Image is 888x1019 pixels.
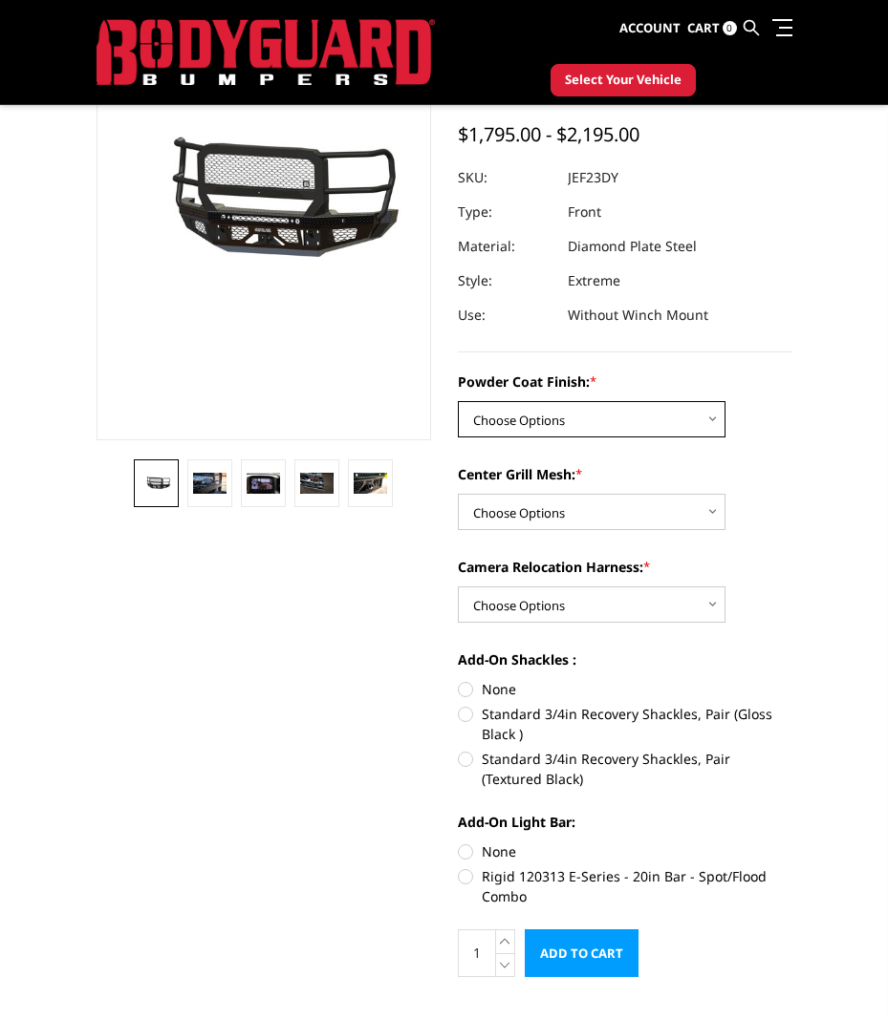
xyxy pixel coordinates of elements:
[354,473,386,495] img: 2023-2025 Ford F450-550 - FT Series - Extreme Front Bumper
[458,866,792,906] label: Rigid 120313 E-Series - 20in Bar - Spot/Flood Combo
[140,476,172,491] img: 2023-2025 Ford F450-550 - FT Series - Extreme Front Bumper
[568,298,708,332] dd: Without Winch Mount
[458,264,553,298] dt: Style:
[458,195,553,229] dt: Type:
[458,749,792,789] label: Standard 3/4in Recovery Shackles, Pair (Textured Black)
[97,19,435,86] img: BODYGUARD BUMPERS
[568,195,601,229] dd: Front
[247,473,279,495] img: Clear View Camera: Relocate your front camera and keep the functionality completely.
[568,264,620,298] dd: Extreme
[458,298,553,332] dt: Use:
[568,229,697,264] dd: Diamond Plate Steel
[619,19,681,36] span: Account
[458,121,639,147] span: $1,795.00 - $2,195.00
[525,929,639,977] input: Add to Cart
[458,812,792,832] label: Add-On Light Bar:
[619,3,681,54] a: Account
[193,473,226,495] img: 2023-2025 Ford F450-550 - FT Series - Extreme Front Bumper
[458,229,553,264] dt: Material:
[458,557,792,577] label: Camera Relocation Harness:
[687,19,720,36] span: Cart
[565,71,682,90] span: Select Your Vehicle
[723,21,737,35] span: 0
[458,372,792,392] label: Powder Coat Finish:
[792,927,888,1019] iframe: Chat Widget
[458,160,553,195] dt: SKU:
[458,704,792,744] label: Standard 3/4in Recovery Shackles, Pair (Gloss Black )
[458,464,792,484] label: Center Grill Mesh:
[551,64,696,96] button: Select Your Vehicle
[568,160,618,195] dd: JEF23DY
[458,649,792,669] label: Add-On Shackles :
[687,3,737,54] a: Cart 0
[458,679,792,699] label: None
[300,473,333,495] img: 2023-2025 Ford F450-550 - FT Series - Extreme Front Bumper
[458,841,792,861] label: None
